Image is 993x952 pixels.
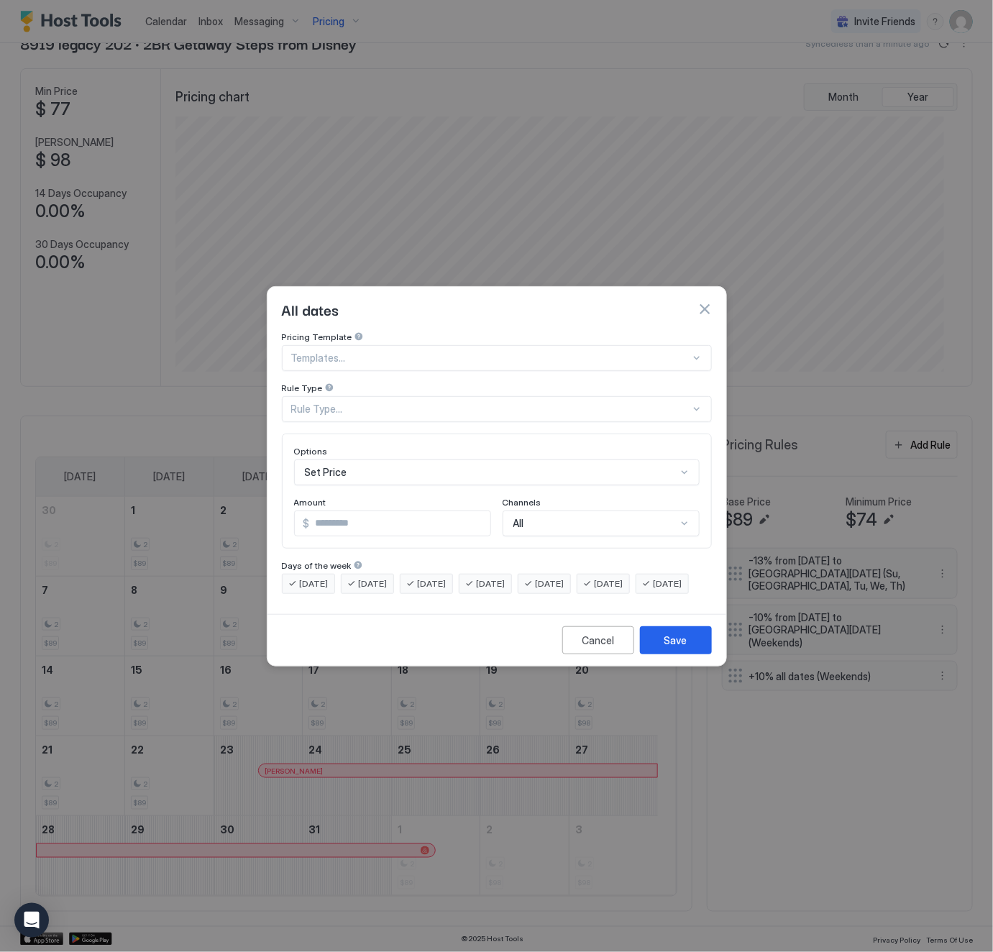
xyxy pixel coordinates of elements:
span: Days of the week [282,560,352,571]
span: Pricing Template [282,331,352,342]
span: [DATE] [418,577,447,590]
span: All dates [282,298,339,320]
span: [DATE] [654,577,682,590]
div: Rule Type... [291,403,690,416]
span: Options [294,446,328,457]
span: Rule Type [282,383,323,393]
span: [DATE] [359,577,388,590]
button: Cancel [562,626,634,654]
div: Save [664,633,687,648]
input: Input Field [310,511,490,536]
span: Set Price [305,466,347,479]
div: Cancel [582,633,614,648]
span: $ [303,517,310,530]
span: Channels [503,497,541,508]
button: Save [640,626,712,654]
span: [DATE] [536,577,564,590]
span: [DATE] [477,577,505,590]
span: All [513,517,524,530]
span: [DATE] [300,577,329,590]
span: [DATE] [595,577,623,590]
span: Amount [294,497,326,508]
div: Open Intercom Messenger [14,903,49,938]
